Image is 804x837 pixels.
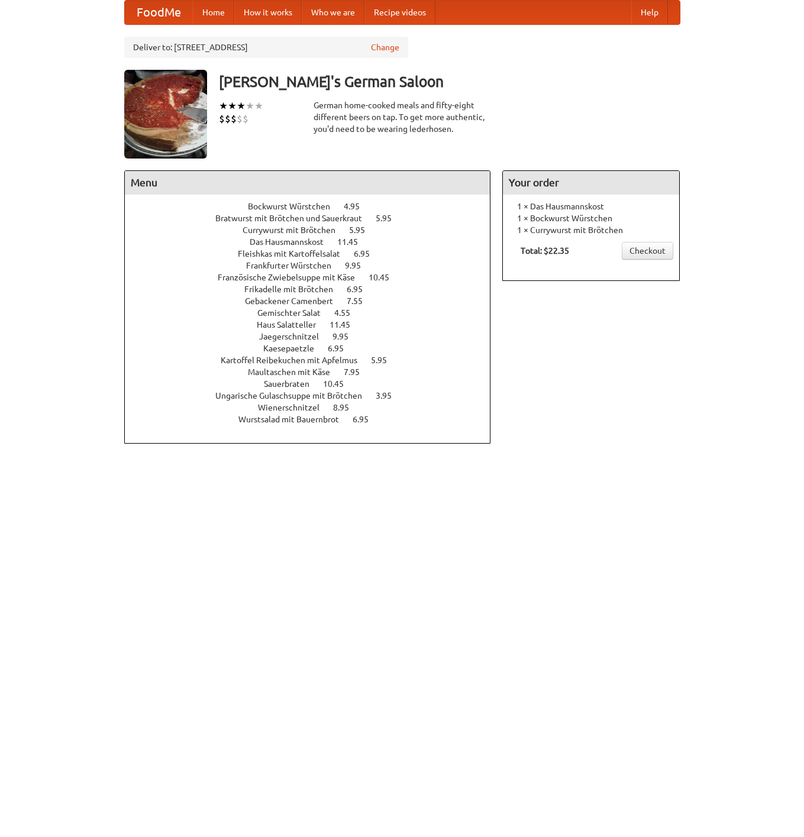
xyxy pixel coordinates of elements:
a: Home [193,1,234,24]
li: 1 × Bockwurst Würstchen [509,212,673,224]
span: Frikadelle mit Brötchen [244,285,345,294]
span: 11.45 [337,237,370,247]
span: 8.95 [333,403,361,412]
a: Checkout [622,242,673,260]
span: 6.95 [353,415,380,424]
span: Das Hausmannskost [250,237,335,247]
span: Wienerschnitzel [258,403,331,412]
span: 3.95 [376,391,403,400]
span: Gebackener Camenbert [245,296,345,306]
span: Frankfurter Würstchen [246,261,343,270]
a: Haus Salatteller 11.45 [257,320,372,329]
a: Jaegerschnitzel 9.95 [259,332,370,341]
span: Jaegerschnitzel [259,332,331,341]
a: Kartoffel Reibekuchen mit Apfelmus 5.95 [221,356,409,365]
h4: Menu [125,171,490,195]
b: Total: $22.35 [521,246,569,256]
span: 5.95 [371,356,399,365]
a: Sauerbraten 10.45 [264,379,366,389]
a: Französische Zwiebelsuppe mit Käse 10.45 [218,273,411,282]
span: Fleishkas mit Kartoffelsalat [238,249,352,258]
span: Maultaschen mit Käse [248,367,342,377]
a: Bratwurst mit Brötchen und Sauerkraut 5.95 [215,214,414,223]
a: Das Hausmannskost 11.45 [250,237,380,247]
span: Wurstsalad mit Bauernbrot [238,415,351,424]
a: Gebackener Camenbert 7.55 [245,296,385,306]
span: Kaesepaetzle [263,344,326,353]
li: 1 × Currywurst mit Brötchen [509,224,673,236]
span: 11.45 [330,320,362,329]
a: Wurstsalad mit Bauernbrot 6.95 [238,415,390,424]
li: $ [225,112,231,125]
h4: Your order [503,171,679,195]
span: 6.95 [328,344,356,353]
span: 9.95 [345,261,373,270]
li: ★ [237,99,246,112]
a: Ungarische Gulaschsuppe mit Brötchen 3.95 [215,391,414,400]
li: $ [243,112,248,125]
a: Frikadelle mit Brötchen 6.95 [244,285,385,294]
li: $ [231,112,237,125]
li: ★ [246,99,254,112]
a: Currywurst mit Brötchen 5.95 [243,225,387,235]
span: Bratwurst mit Brötchen und Sauerkraut [215,214,374,223]
a: Help [631,1,668,24]
a: How it works [234,1,302,24]
a: Gemischter Salat 4.55 [257,308,372,318]
span: Currywurst mit Brötchen [243,225,347,235]
a: Wienerschnitzel 8.95 [258,403,371,412]
a: FoodMe [125,1,193,24]
span: Kartoffel Reibekuchen mit Apfelmus [221,356,369,365]
span: Sauerbraten [264,379,321,389]
a: Maultaschen mit Käse 7.95 [248,367,382,377]
span: 6.95 [347,285,374,294]
span: 6.95 [354,249,382,258]
span: 4.95 [344,202,372,211]
a: Fleishkas mit Kartoffelsalat 6.95 [238,249,392,258]
img: angular.jpg [124,70,207,159]
span: 7.95 [344,367,372,377]
span: 4.55 [334,308,362,318]
li: ★ [228,99,237,112]
span: Ungarische Gulaschsuppe mit Brötchen [215,391,374,400]
span: 9.95 [332,332,360,341]
span: Französische Zwiebelsuppe mit Käse [218,273,367,282]
div: Deliver to: [STREET_ADDRESS] [124,37,408,58]
a: Kaesepaetzle 6.95 [263,344,366,353]
span: 5.95 [349,225,377,235]
span: 5.95 [376,214,403,223]
h3: [PERSON_NAME]'s German Saloon [219,70,680,93]
span: Bockwurst Würstchen [248,202,342,211]
span: 10.45 [323,379,356,389]
li: ★ [254,99,263,112]
li: $ [219,112,225,125]
span: 7.55 [347,296,374,306]
span: 10.45 [369,273,401,282]
a: Frankfurter Würstchen 9.95 [246,261,383,270]
li: $ [237,112,243,125]
li: 1 × Das Hausmannskost [509,201,673,212]
a: Who we are [302,1,364,24]
li: ★ [219,99,228,112]
a: Recipe videos [364,1,435,24]
span: Haus Salatteller [257,320,328,329]
span: Gemischter Salat [257,308,332,318]
a: Bockwurst Würstchen 4.95 [248,202,382,211]
a: Change [371,41,399,53]
div: German home-cooked meals and fifty-eight different beers on tap. To get more authentic, you'd nee... [314,99,491,135]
